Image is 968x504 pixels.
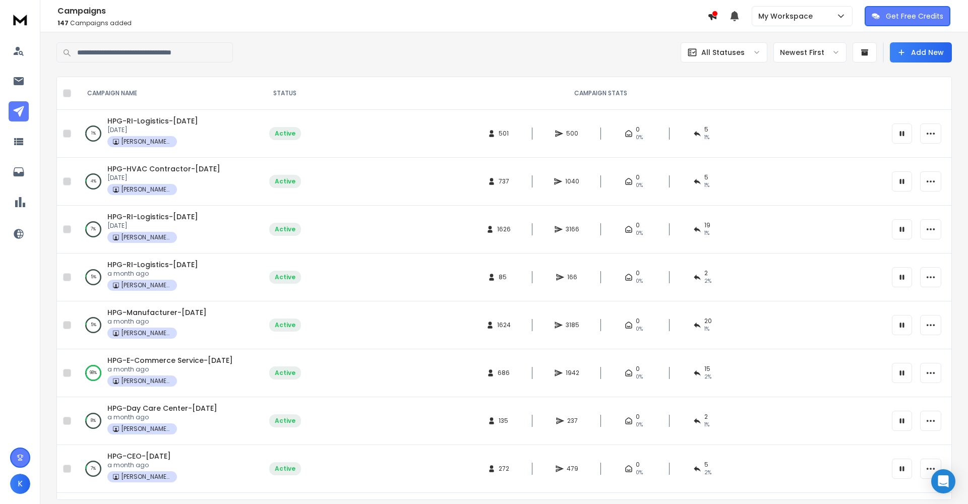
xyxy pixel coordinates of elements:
div: Active [275,273,295,281]
td: 7%HPG-CEO-[DATE]a month ago[PERSON_NAME] Property Group [75,445,255,493]
a: HPG-Day Care Center-[DATE] [107,403,217,413]
span: 0 [636,173,640,181]
p: All Statuses [701,47,745,57]
span: 0 [636,269,640,277]
th: STATUS [255,77,315,110]
div: Active [275,225,295,233]
p: [PERSON_NAME] Property Group [121,138,171,146]
th: CAMPAIGN STATS [315,77,886,110]
a: HPG-RI-Logistics-[DATE] [107,260,198,270]
p: Campaigns added [57,19,707,27]
span: 0 [636,125,640,134]
span: 147 [57,19,69,27]
p: [PERSON_NAME] Property Group [121,281,171,289]
a: HPG-RI-Logistics-[DATE] [107,212,198,222]
span: 1040 [565,177,579,185]
span: 479 [567,465,578,473]
span: 85 [499,273,509,281]
p: 7 % [91,224,96,234]
td: 8%HPG-Day Care Center-[DATE]a month ago[PERSON_NAME] Property Group [75,397,255,445]
p: [PERSON_NAME] Property Group [121,329,171,337]
span: 0% [636,373,643,381]
span: 135 [499,417,509,425]
p: 7 % [91,464,96,474]
p: 8 % [91,416,96,426]
button: Add New [890,42,952,62]
span: 737 [499,177,509,185]
button: K [10,474,30,494]
span: 0% [636,277,643,285]
td: 98%HPG-E-Commerce Service-[DATE]a month ago[PERSON_NAME] Property Group [75,349,255,397]
button: Newest First [773,42,846,62]
span: 0 [636,365,640,373]
th: CAMPAIGN NAME [75,77,255,110]
span: HPG-E-Commerce Service-[DATE] [107,355,233,365]
td: 4%HPG-HVAC Contractor-[DATE][DATE][PERSON_NAME] Property Group [75,158,255,206]
td: 5%HPG-RI-Logistics-[DATE]a month ago[PERSON_NAME] Property Group [75,254,255,301]
span: 166 [567,273,577,281]
span: 1 % [704,229,709,237]
span: 1624 [497,321,511,329]
span: 2 % [704,469,711,477]
span: 19 [704,221,710,229]
span: 0 [636,413,640,421]
div: Open Intercom Messenger [931,469,955,493]
td: 7%HPG-RI-Logistics-[DATE][DATE][PERSON_NAME] Property Group [75,206,255,254]
span: 5 [704,461,708,469]
p: a month ago [107,270,198,278]
p: [PERSON_NAME] Property Group [121,473,171,481]
span: HPG-RI-Logistics-[DATE] [107,116,198,126]
span: 3185 [566,321,579,329]
p: 5 % [91,272,96,282]
p: [DATE] [107,126,198,134]
p: [DATE] [107,174,220,182]
div: Active [275,321,295,329]
span: 0% [636,229,643,237]
p: 4 % [91,176,96,186]
span: 0% [636,469,643,477]
a: HPG-CEO-[DATE] [107,451,171,461]
span: 1942 [566,369,579,377]
span: 3166 [566,225,579,233]
button: Get Free Credits [865,6,950,26]
span: 686 [498,369,510,377]
p: a month ago [107,461,177,469]
span: 501 [499,130,509,138]
span: 0 [636,461,640,469]
p: 5 % [91,320,96,330]
span: 0% [636,325,643,333]
p: 1 % [91,129,96,139]
p: Get Free Credits [886,11,943,21]
td: 5%HPG-Manufacturer-[DATE]a month ago[PERSON_NAME] Property Group [75,301,255,349]
p: [PERSON_NAME] Property Group [121,185,171,194]
span: 2 % [704,277,711,285]
div: Active [275,177,295,185]
span: 0 [636,221,640,229]
p: 98 % [90,368,97,378]
span: 2 [704,269,708,277]
span: 2 % [704,373,711,381]
span: 272 [499,465,509,473]
p: a month ago [107,365,233,373]
span: 0 [636,317,640,325]
span: 5 [704,173,708,181]
p: My Workspace [758,11,817,21]
span: 1 % [704,134,709,142]
p: a month ago [107,318,207,326]
td: 1%HPG-RI-Logistics-[DATE][DATE][PERSON_NAME] Property Group [75,110,255,158]
span: 1 % [704,421,709,429]
p: [PERSON_NAME] Property Group [121,377,171,385]
span: 237 [567,417,578,425]
a: HPG-Manufacturer-[DATE] [107,307,207,318]
div: Active [275,417,295,425]
p: [DATE] [107,222,198,230]
span: 0% [636,134,643,142]
div: Active [275,130,295,138]
div: Active [275,465,295,473]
